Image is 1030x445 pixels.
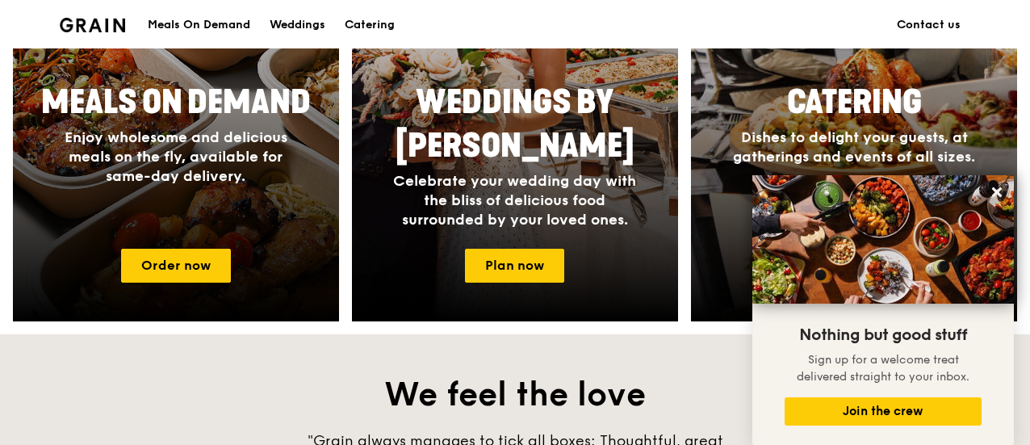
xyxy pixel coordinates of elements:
img: DSC07876-Edit02-Large.jpeg [752,175,1014,304]
a: Plan now [465,249,564,283]
span: Meals On Demand [41,83,311,122]
a: Contact us [887,1,970,49]
div: Meals On Demand [148,1,250,49]
a: Catering [335,1,404,49]
button: Join the crew [785,397,982,426]
span: Catering [787,83,922,122]
span: Weddings by [PERSON_NAME] [396,83,634,166]
a: Order now [121,249,231,283]
span: Dishes to delight your guests, at gatherings and events of all sizes. [733,128,975,166]
div: Catering [345,1,395,49]
span: Celebrate your wedding day with the bliss of delicious food surrounded by your loved ones. [393,172,636,229]
span: Enjoy wholesome and delicious meals on the fly, available for same-day delivery. [65,128,287,185]
div: Weddings [270,1,325,49]
a: Weddings [260,1,335,49]
button: Close [984,179,1010,205]
span: Sign up for a welcome treat delivered straight to your inbox. [797,353,969,384]
img: Grain [60,18,125,32]
span: Nothing but good stuff [799,325,967,345]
